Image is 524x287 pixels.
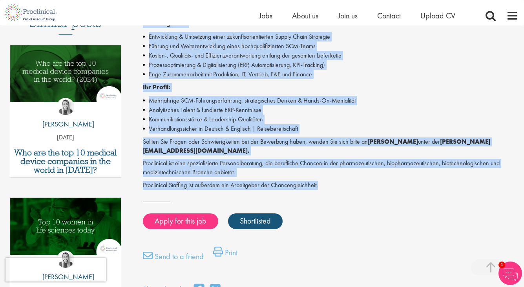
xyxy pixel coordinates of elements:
p: Sollten Sie Fragen oder Schwierigkeiten bei der Bewerbung haben, wenden Sie sich bitte an unter der [143,137,518,155]
li: Verhandlungssicher in Deutsch & Englisch | Reisebereitschaft [143,124,518,134]
img: Top 10 women in life sciences today [10,198,121,255]
img: Hannah Burke [57,251,74,268]
a: Join us [338,11,358,21]
strong: [PERSON_NAME][EMAIL_ADDRESS][DOMAIN_NAME]. [143,137,490,155]
li: Entwicklung & Umsetzung einer zukunftsorientierten Supply Chain Strategie [143,32,518,42]
li: Kosten-, Qualitäts- und Effizienzverantwortung entlang der gesamten Lieferkette [143,51,518,60]
a: Hannah Burke [PERSON_NAME] [37,251,94,286]
a: Link to a post [10,198,121,267]
li: Kommunikationsstärke & Leadership-Qualitäten [143,115,518,124]
img: Chatbot [498,262,522,285]
a: Upload CV [420,11,455,21]
li: Führung und Weiterentwicklung eines hochqualifizierten SCM-Teams [143,42,518,51]
li: Analytisches Talent & fundierte ERP-Kenntnisse [143,105,518,115]
a: Link to a post [10,45,121,114]
a: Who are the top 10 medical device companies in the world in [DATE]? [14,148,117,174]
li: Prozessoptimierung & Digitalisierung (ERP, Automatisierung, KPI-Tracking) [143,60,518,70]
span: 1 [498,262,505,268]
p: Proclinical ist eine spezialisierte Personalberatung, die berufliche Chancen in der pharmazeutisc... [143,159,518,177]
a: Contact [377,11,401,21]
a: Jobs [259,11,272,21]
a: Shortlisted [228,213,283,229]
strong: Ihr Profil: [143,83,170,91]
p: [DATE] [10,133,121,142]
a: About us [292,11,318,21]
a: Hannah Burke [PERSON_NAME] [37,98,94,133]
a: Apply for this job [143,213,218,229]
iframe: reCAPTCHA [5,258,106,282]
a: Print [213,247,237,262]
strong: [PERSON_NAME] [368,137,418,146]
p: [PERSON_NAME] [37,119,94,129]
li: Enge Zusammenarbeit mit Produktion, IT, Vertrieb, F&E und Finance [143,70,518,79]
a: Send to a friend [143,251,204,266]
img: Hannah Burke [57,98,74,115]
img: Top 10 Medical Device Companies 2024 [10,45,121,102]
li: Mehrjährige SCM-Führungserfahrung, strategisches Denken & Hands-On-Mentalität [143,96,518,105]
p: Proclinical Staffing ist außerdem ein Arbeitgeber der Chancengleichheit. [143,181,518,190]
